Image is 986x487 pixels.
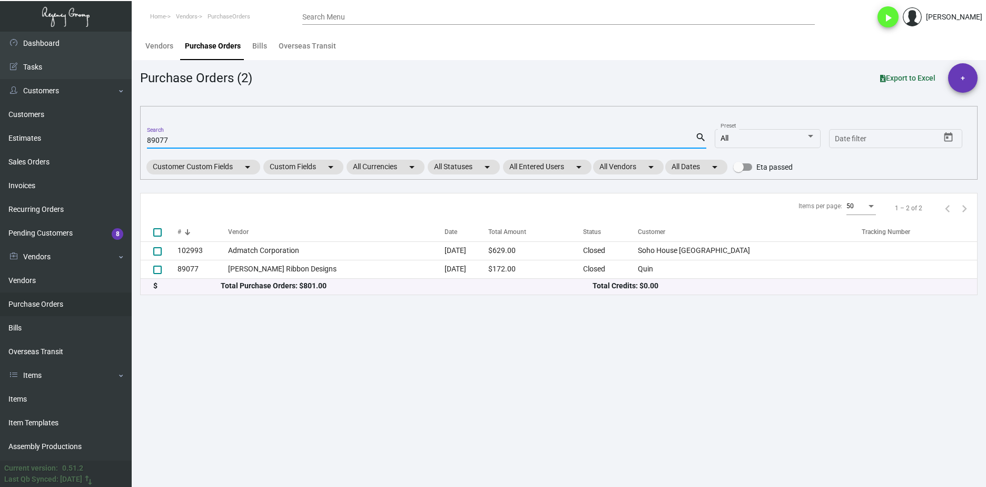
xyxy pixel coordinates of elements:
[583,241,638,260] td: Closed
[153,280,221,291] div: $
[4,463,58,474] div: Current version:
[347,160,425,174] mat-chip: All Currencies
[488,227,526,237] div: Total Amount
[140,69,252,87] div: Purchase Orders (2)
[877,6,899,27] button: play_arrow
[241,161,254,173] mat-icon: arrow_drop_down
[862,227,977,237] div: Tracking Number
[756,161,793,173] span: Eta passed
[228,241,445,260] td: Admatch Corporation
[872,69,944,87] button: Export to Excel
[862,227,910,237] div: Tracking Number
[62,463,83,474] div: 0.51.2
[638,241,862,260] td: Soho House [GEOGRAPHIC_DATA]
[488,227,583,237] div: Total Amount
[445,260,489,278] td: [DATE]
[503,160,591,174] mat-chip: All Entered Users
[876,135,927,143] input: End date
[573,161,585,173] mat-icon: arrow_drop_down
[961,63,965,93] span: +
[324,161,337,173] mat-icon: arrow_drop_down
[178,227,228,237] div: #
[903,7,922,26] img: admin@bootstrapmaster.com
[406,161,418,173] mat-icon: arrow_drop_down
[846,203,876,210] mat-select: Items per page:
[593,160,664,174] mat-chip: All Vendors
[146,160,260,174] mat-chip: Customer Custom Fields
[279,41,336,52] div: Overseas Transit
[926,12,982,23] div: [PERSON_NAME]
[445,227,457,237] div: Date
[445,241,489,260] td: [DATE]
[940,129,957,146] button: Open calendar
[176,13,198,20] span: Vendors
[882,12,894,24] i: play_arrow
[428,160,500,174] mat-chip: All Statuses
[583,227,638,237] div: Status
[583,260,638,278] td: Closed
[228,227,445,237] div: Vendor
[4,474,82,485] div: Last Qb Synced: [DATE]
[488,241,583,260] td: $629.00
[846,202,854,210] span: 50
[956,200,973,217] button: Next page
[708,161,721,173] mat-icon: arrow_drop_down
[150,13,166,20] span: Home
[445,227,489,237] div: Date
[948,63,978,93] button: +
[263,160,343,174] mat-chip: Custom Fields
[583,227,601,237] div: Status
[221,280,593,291] div: Total Purchase Orders: $801.00
[178,227,181,237] div: #
[481,161,494,173] mat-icon: arrow_drop_down
[880,74,935,82] span: Export to Excel
[798,201,842,211] div: Items per page:
[252,41,267,52] div: Bills
[638,227,862,237] div: Customer
[895,203,922,213] div: 1 – 2 of 2
[835,135,867,143] input: Start date
[665,160,727,174] mat-chip: All Dates
[145,41,173,52] div: Vendors
[228,260,445,278] td: [PERSON_NAME] Ribbon Designs
[939,200,956,217] button: Previous page
[593,280,964,291] div: Total Credits: $0.00
[721,134,728,142] span: All
[185,41,241,52] div: Purchase Orders
[695,131,706,144] mat-icon: search
[178,241,228,260] td: 102993
[638,227,665,237] div: Customer
[228,227,249,237] div: Vendor
[488,260,583,278] td: $172.00
[638,260,862,278] td: Quin
[208,13,250,20] span: PurchaseOrders
[178,260,228,278] td: 89077
[645,161,657,173] mat-icon: arrow_drop_down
